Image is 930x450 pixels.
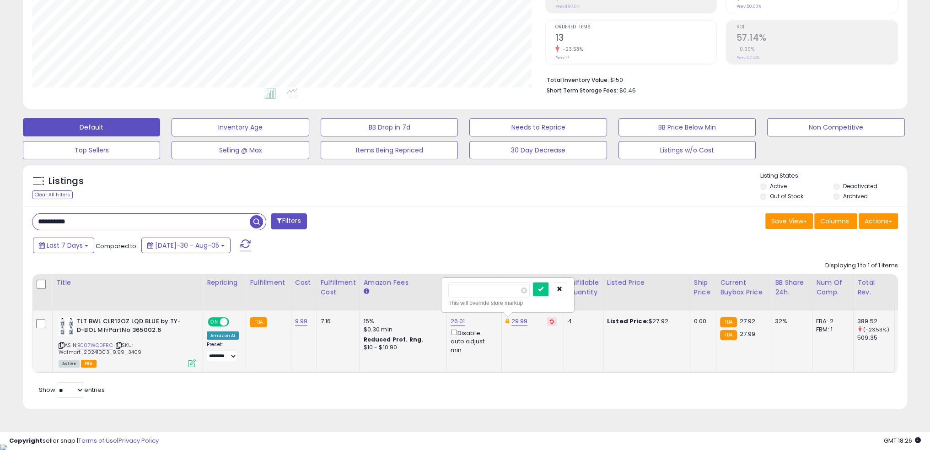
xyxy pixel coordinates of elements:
[250,278,287,287] div: Fulfillment
[451,328,495,354] div: Disable auto adjust min
[59,317,196,366] div: ASIN:
[770,192,803,200] label: Out of Stock
[720,330,737,340] small: FBA
[559,46,583,53] small: -23.53%
[118,436,159,445] a: Privacy Policy
[555,55,569,60] small: Prev: 17
[825,261,898,270] div: Displaying 1 to 1 of 1 items
[607,317,683,325] div: $27.92
[172,141,309,159] button: Selling @ Max
[295,278,313,287] div: Cost
[859,213,898,229] button: Actions
[547,76,609,84] b: Total Inventory Value:
[568,278,599,297] div: Fulfillable Quantity
[555,33,717,45] h2: 13
[739,330,755,338] span: 27.99
[555,25,717,30] span: Ordered Items
[863,326,889,333] small: (-23.53%)
[364,344,440,352] div: $10 - $10.90
[77,342,113,349] a: B007WC0FRC
[33,238,94,253] button: Last 7 Days
[364,317,440,325] div: 15%
[767,118,904,136] button: Non Competitive
[720,278,767,297] div: Current Buybox Price
[9,437,159,445] div: seller snap | |
[77,317,188,336] b: TLT BWL CLR12OZ LQD BLUE by TY-D-BOL MfrPartNo 365002.6
[555,4,580,9] small: Prev: $97.04
[56,278,199,287] div: Title
[23,118,160,136] button: Default
[857,317,894,325] div: 389.52
[884,436,921,445] span: 2025-08-14 18:26 GMT
[9,436,43,445] strong: Copyright
[59,317,75,336] img: 41DY9827NcL._SL40_.jpg
[775,278,808,297] div: BB Share 24h.
[81,360,97,368] span: FBA
[736,55,759,60] small: Prev: 57.14%
[814,213,857,229] button: Columns
[739,317,755,325] span: 27.92
[321,118,458,136] button: BB Drop in 7d
[736,46,754,53] small: 0.00%
[364,278,443,287] div: Amazon Fees
[321,317,353,325] div: 7.16
[694,317,709,325] div: 0.00
[364,287,369,296] small: Amazon Fees.
[607,278,686,287] div: Listed Price
[619,86,636,95] span: $0.46
[48,175,84,188] h5: Listings
[96,242,138,250] span: Compared to:
[760,172,907,180] p: Listing States:
[155,241,219,250] span: [DATE]-30 - Aug-05
[618,141,756,159] button: Listings w/o Cost
[448,298,567,308] div: This will override store markup
[547,87,618,94] b: Short Term Storage Fees:
[141,238,231,253] button: [DATE]-30 - Aug-05
[321,278,356,297] div: Fulfillment Cost
[321,141,458,159] button: Items Being Repriced
[816,317,846,325] div: FBA: 2
[59,342,141,355] span: | SKU: Walmart_20241003_9.99_3409
[39,385,105,394] span: Show: entries
[228,318,242,326] span: OFF
[843,192,868,200] label: Archived
[736,25,898,30] span: ROI
[736,33,898,45] h2: 57.14%
[547,74,891,85] li: $150
[23,141,160,159] button: Top Sellers
[469,141,607,159] button: 30 Day Decrease
[209,318,220,326] span: ON
[618,118,756,136] button: BB Price Below Min
[451,317,465,326] a: 26.01
[857,334,894,342] div: 509.35
[207,278,242,287] div: Repricing
[775,317,805,325] div: 32%
[720,317,737,327] small: FBA
[32,190,73,199] div: Clear All Filters
[820,217,849,226] span: Columns
[736,4,761,9] small: Prev: 50.00%
[765,213,813,229] button: Save View
[843,182,877,190] label: Deactivated
[78,436,117,445] a: Terms of Use
[770,182,787,190] label: Active
[271,213,306,229] button: Filters
[607,317,649,325] b: Listed Price:
[364,336,424,343] b: Reduced Prof. Rng.
[694,278,712,297] div: Ship Price
[295,317,308,326] a: 9.99
[857,278,891,297] div: Total Rev.
[816,278,849,297] div: Num of Comp.
[511,317,528,326] a: 29.99
[469,118,607,136] button: Needs to Reprice
[59,360,80,368] span: All listings currently available for purchase on Amazon
[207,342,239,362] div: Preset:
[816,325,846,334] div: FBM: 1
[47,241,83,250] span: Last 7 Days
[364,325,440,334] div: $0.30 min
[568,317,596,325] div: 4
[172,118,309,136] button: Inventory Age
[250,317,267,327] small: FBA
[207,331,239,340] div: Amazon AI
